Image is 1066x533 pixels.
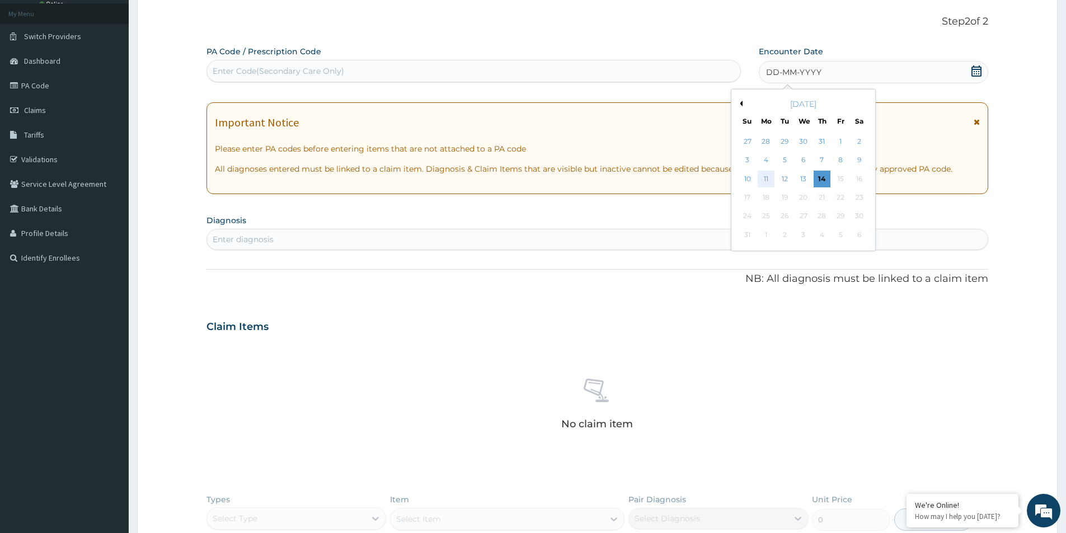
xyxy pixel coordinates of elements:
[206,321,269,333] h3: Claim Items
[833,171,849,187] div: Not available Friday, August 15th, 2025
[836,116,846,126] div: Fr
[795,208,812,225] div: Not available Wednesday, August 27th, 2025
[758,133,774,150] div: Choose Monday, July 28th, 2025
[814,208,830,225] div: Not available Thursday, August 28th, 2025
[24,56,60,66] span: Dashboard
[780,116,790,126] div: Tu
[851,171,868,187] div: Not available Saturday, August 16th, 2025
[58,63,188,77] div: Chat with us now
[795,227,812,243] div: Not available Wednesday, September 3rd, 2025
[851,227,868,243] div: Not available Saturday, September 6th, 2025
[777,227,793,243] div: Not available Tuesday, September 2nd, 2025
[758,152,774,169] div: Choose Monday, August 4th, 2025
[833,208,849,225] div: Not available Friday, August 29th, 2025
[851,152,868,169] div: Choose Saturday, August 9th, 2025
[24,130,44,140] span: Tariffs
[777,152,793,169] div: Choose Tuesday, August 5th, 2025
[766,67,821,78] span: DD-MM-YYYY
[795,189,812,206] div: Not available Wednesday, August 20th, 2025
[851,208,868,225] div: Not available Saturday, August 30th, 2025
[758,189,774,206] div: Not available Monday, August 18th, 2025
[739,227,756,243] div: Not available Sunday, August 31st, 2025
[215,143,980,154] p: Please enter PA codes before entering items that are not attached to a PA code
[795,152,812,169] div: Choose Wednesday, August 6th, 2025
[777,189,793,206] div: Not available Tuesday, August 19th, 2025
[851,189,868,206] div: Not available Saturday, August 23rd, 2025
[739,152,756,169] div: Choose Sunday, August 3rd, 2025
[739,208,756,225] div: Not available Sunday, August 24th, 2025
[795,171,812,187] div: Choose Wednesday, August 13th, 2025
[739,171,756,187] div: Choose Sunday, August 10th, 2025
[814,227,830,243] div: Not available Thursday, September 4th, 2025
[743,116,752,126] div: Su
[758,208,774,225] div: Not available Monday, August 25th, 2025
[736,98,871,110] div: [DATE]
[833,133,849,150] div: Choose Friday, August 1st, 2025
[184,6,210,32] div: Minimize live chat window
[206,215,246,226] label: Diagnosis
[851,133,868,150] div: Choose Saturday, August 2nd, 2025
[814,152,830,169] div: Choose Thursday, August 7th, 2025
[206,46,321,57] label: PA Code / Prescription Code
[206,272,988,286] p: NB: All diagnosis must be linked to a claim item
[561,418,633,430] p: No claim item
[758,227,774,243] div: Not available Monday, September 1st, 2025
[795,133,812,150] div: Choose Wednesday, July 30th, 2025
[65,141,154,254] span: We're online!
[777,133,793,150] div: Choose Tuesday, July 29th, 2025
[833,152,849,169] div: Choose Friday, August 8th, 2025
[777,171,793,187] div: Choose Tuesday, August 12th, 2025
[758,171,774,187] div: Choose Monday, August 11th, 2025
[737,101,743,106] button: Previous Month
[814,133,830,150] div: Choose Thursday, July 31st, 2025
[215,116,299,129] h1: Important Notice
[24,105,46,115] span: Claims
[6,305,213,345] textarea: Type your message and hit 'Enter'
[915,500,1010,510] div: We're Online!
[799,116,808,126] div: We
[213,234,274,245] div: Enter diagnosis
[739,189,756,206] div: Not available Sunday, August 17th, 2025
[833,227,849,243] div: Not available Friday, September 5th, 2025
[739,133,756,150] div: Choose Sunday, July 27th, 2025
[814,189,830,206] div: Not available Thursday, August 21st, 2025
[206,16,988,28] p: Step 2 of 2
[855,116,865,126] div: Sa
[777,208,793,225] div: Not available Tuesday, August 26th, 2025
[21,56,45,84] img: d_794563401_company_1708531726252_794563401
[762,116,771,126] div: Mo
[814,171,830,187] div: Choose Thursday, August 14th, 2025
[818,116,827,126] div: Th
[215,163,980,174] p: All diagnoses entered must be linked to a claim item. Diagnosis & Claim Items that are visible bu...
[213,65,344,77] div: Enter Code(Secondary Care Only)
[833,189,849,206] div: Not available Friday, August 22nd, 2025
[738,133,868,244] div: month 2025-08
[24,31,81,41] span: Switch Providers
[759,46,823,57] label: Encounter Date
[915,512,1010,521] p: How may I help you today?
